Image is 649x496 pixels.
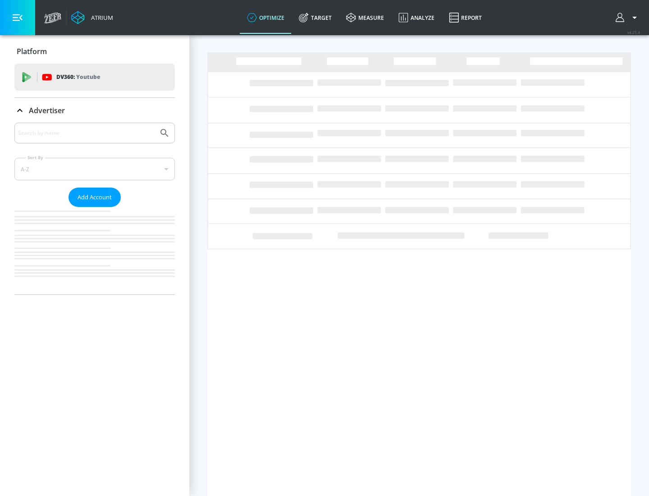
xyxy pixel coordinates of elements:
p: Platform [17,46,47,56]
a: measure [339,1,391,34]
div: Platform [14,39,175,64]
div: Advertiser [14,98,175,123]
span: Add Account [78,192,112,202]
a: Atrium [71,11,113,24]
button: Add Account [69,188,121,207]
nav: list of Advertiser [14,207,175,294]
span: v 4.25.4 [627,30,640,35]
label: Sort By [26,155,45,161]
p: Advertiser [29,106,65,115]
a: Analyze [391,1,442,34]
a: optimize [240,1,292,34]
div: A-Z [14,158,175,180]
a: Report [442,1,489,34]
p: DV360: [56,72,100,82]
p: Youtube [76,72,100,82]
div: Atrium [87,14,113,22]
input: Search by name [18,127,155,139]
div: Advertiser [14,123,175,294]
div: DV360: Youtube [14,64,175,91]
a: Target [292,1,339,34]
